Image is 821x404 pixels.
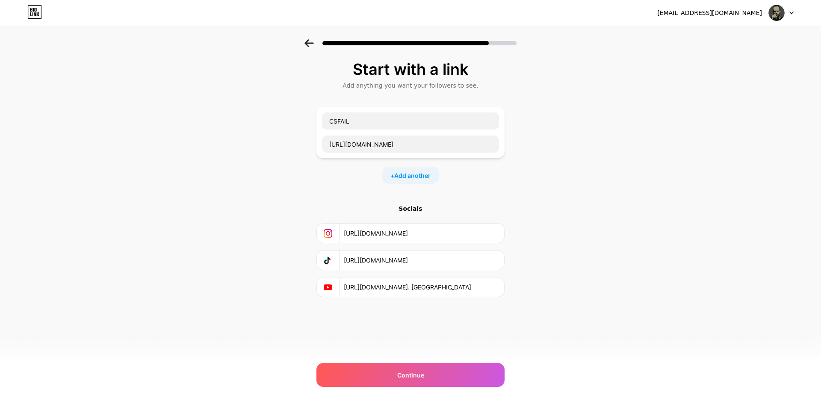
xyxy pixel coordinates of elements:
[321,61,500,78] div: Start with a link
[768,5,785,21] img: Mihhail Kalinin
[344,277,499,297] input: URL
[382,167,439,184] div: +
[321,81,500,90] div: Add anything you want your followers to see.
[316,204,505,213] div: Socials
[394,171,431,180] span: Add another
[322,136,499,153] input: URL
[322,112,499,130] input: Link name
[344,251,499,270] input: URL
[397,371,424,380] span: Continue
[657,9,762,18] div: [EMAIL_ADDRESS][DOMAIN_NAME]
[344,224,499,243] input: URL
